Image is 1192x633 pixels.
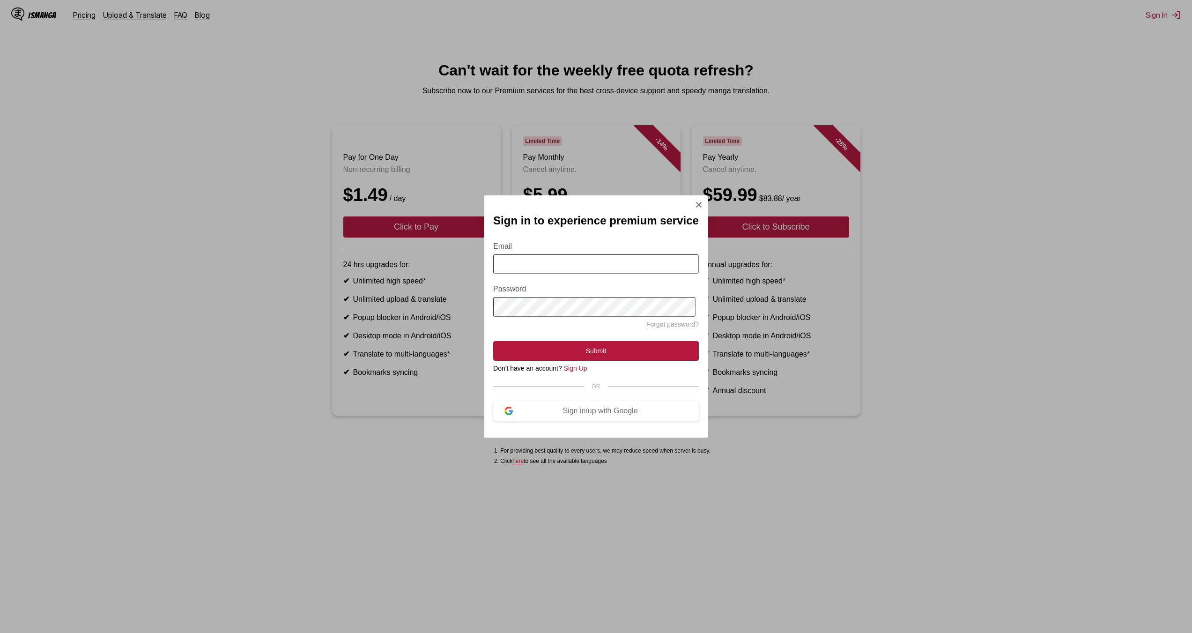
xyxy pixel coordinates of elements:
[504,407,513,415] img: google-logo
[493,365,699,372] div: Don't have an account?
[493,242,699,251] label: Email
[564,365,587,372] a: Sign Up
[695,201,703,209] img: Close
[493,383,699,390] div: OR
[493,214,699,227] h2: Sign in to experience premium service
[513,407,688,415] div: Sign in/up with Google
[646,320,699,328] a: Forgot password?
[493,285,699,293] label: Password
[493,401,699,421] button: Sign in/up with Google
[493,341,699,361] button: Submit
[484,195,708,438] div: Sign In Modal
